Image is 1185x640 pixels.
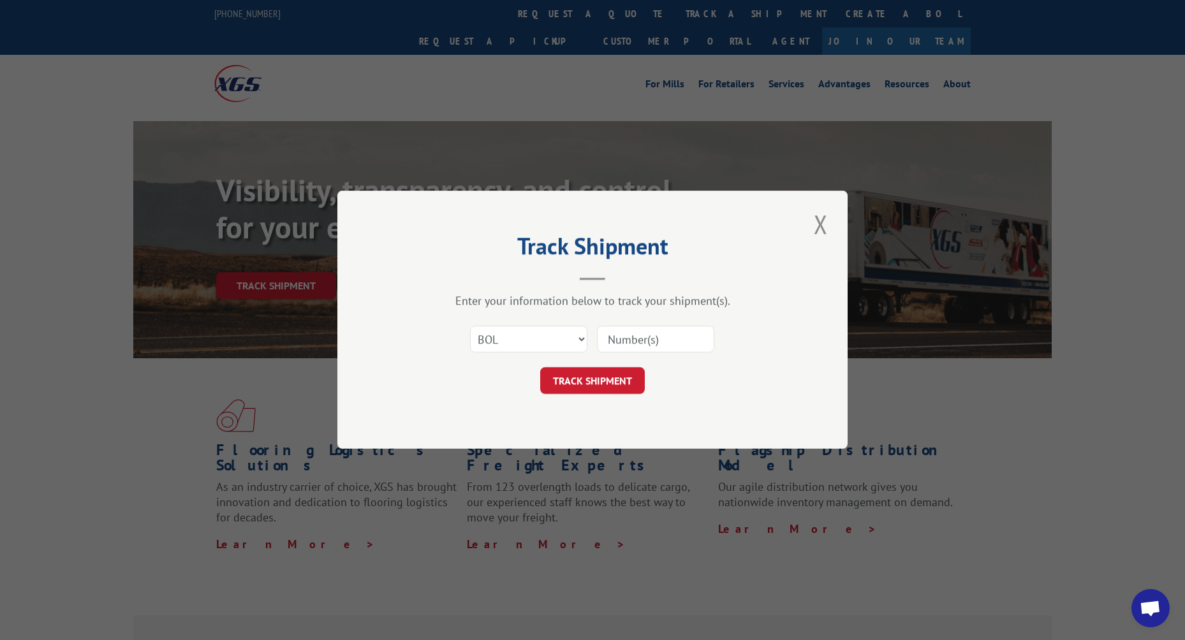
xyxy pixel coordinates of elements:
div: Enter your information below to track your shipment(s). [401,294,784,309]
a: Open chat [1131,589,1170,627]
h2: Track Shipment [401,237,784,261]
button: TRACK SHIPMENT [540,368,645,395]
button: Close modal [810,207,832,242]
input: Number(s) [597,326,714,353]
